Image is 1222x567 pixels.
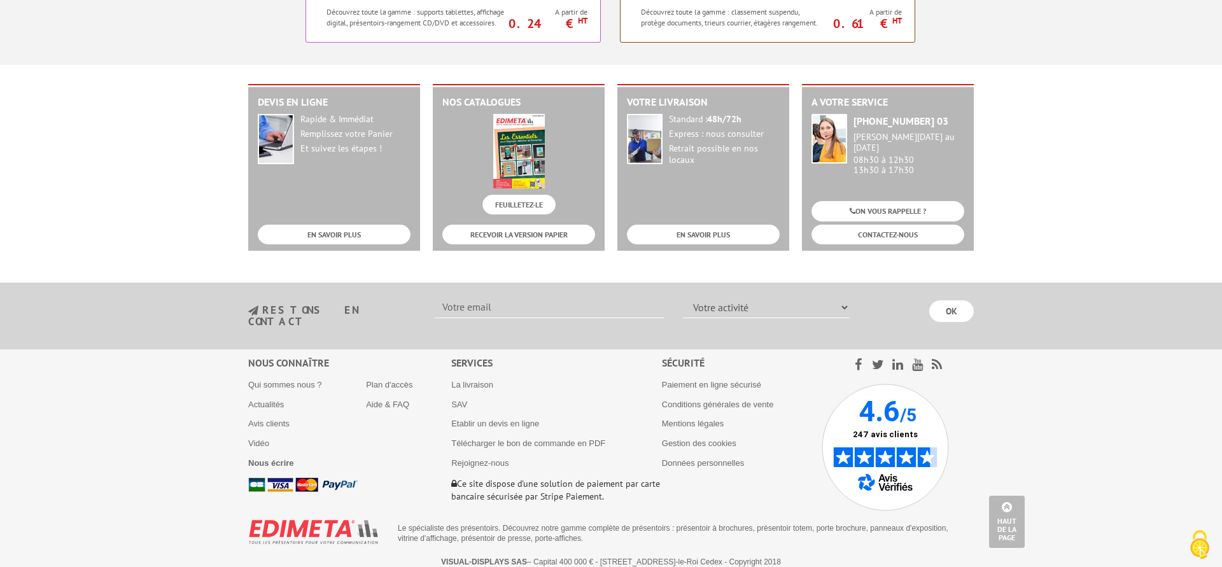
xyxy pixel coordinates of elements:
img: Avis Vérifiés - 4.6 sur 5 - 247 avis clients [822,384,949,511]
div: Express : nous consulter [669,129,780,140]
a: CONTACTEZ-NOUS [811,225,964,244]
sup: HT [892,15,902,26]
a: Conditions générales de vente [662,400,774,409]
p: Découvrez toute la gamme : supports tablettes, affichage digital, présentoirs-rangement CD/DVD et... [327,6,508,28]
div: Rapide & Immédiat [300,114,411,125]
p: – Capital 400 000 € - [STREET_ADDRESS]-le-Roi Cedex - Copyright 2018 [260,557,962,566]
a: Qui sommes nous ? [248,380,322,389]
input: OK [929,300,974,322]
a: Données personnelles [662,458,744,468]
a: Etablir un devis en ligne [451,419,539,428]
strong: VISUAL-DISPLAYS SAS [441,557,527,566]
div: Nous connaître [248,356,451,370]
strong: [PHONE_NUMBER] 03 [853,115,948,127]
p: 0.24 € [505,20,587,27]
button: Cookies (fenêtre modale) [1177,524,1222,567]
img: edimeta.jpeg [493,114,545,188]
div: Retrait possible en nos locaux [669,143,780,166]
a: Paiement en ligne sécurisé [662,380,761,389]
a: EN SAVOIR PLUS [627,225,780,244]
h2: A votre service [811,97,964,108]
span: A partir de [826,7,902,17]
strong: 48h/72h [707,113,741,125]
a: RECEVOIR LA VERSION PAPIER [442,225,595,244]
div: Remplissez votre Panier [300,129,411,140]
a: SAV [451,400,467,409]
img: newsletter.jpg [248,305,258,316]
a: Gestion des cookies [662,438,736,448]
p: 0.61 € [820,20,902,27]
input: Votre email [435,297,664,318]
h2: Nos catalogues [442,97,595,108]
a: Télécharger le bon de commande en PDF [451,438,605,448]
p: Ce site dispose d’une solution de paiement par carte bancaire sécurisée par Stripe Paiement. [451,477,662,503]
sup: HT [578,15,587,26]
a: Rejoignez-nous [451,458,509,468]
a: Haut de la page [989,496,1025,548]
div: Standard : [669,114,780,125]
div: [PERSON_NAME][DATE] au [DATE] [853,132,964,153]
a: Mentions légales [662,419,724,428]
div: Sécurité [662,356,822,370]
img: widget-livraison.jpg [627,114,663,164]
a: FEUILLETEZ-LE [482,195,556,214]
div: 08h30 à 12h30 13h30 à 17h30 [853,132,964,176]
div: Et suivez les étapes ! [300,143,411,155]
img: widget-devis.jpg [258,114,294,164]
div: Services [451,356,662,370]
a: La livraison [451,380,493,389]
a: Plan d'accès [366,380,412,389]
h2: Devis en ligne [258,97,411,108]
h3: restons en contact [248,305,416,327]
a: EN SAVOIR PLUS [258,225,411,244]
a: Avis clients [248,419,290,428]
img: widget-service.jpg [811,114,847,164]
img: Cookies (fenêtre modale) [1184,529,1216,561]
p: Découvrez toute la gamme : classement suspendu, protège documents, trieurs courrier, étagères ran... [641,6,822,28]
a: ON VOUS RAPPELLE ? [811,201,964,221]
h2: Votre livraison [627,97,780,108]
a: Aide & FAQ [366,400,409,409]
a: Vidéo [248,438,269,448]
a: Actualités [248,400,284,409]
span: A partir de [512,7,587,17]
p: Le spécialiste des présentoirs. Découvrez notre gamme complète de présentoirs : présentoir à broc... [398,523,964,543]
a: Nous écrire [248,458,294,468]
